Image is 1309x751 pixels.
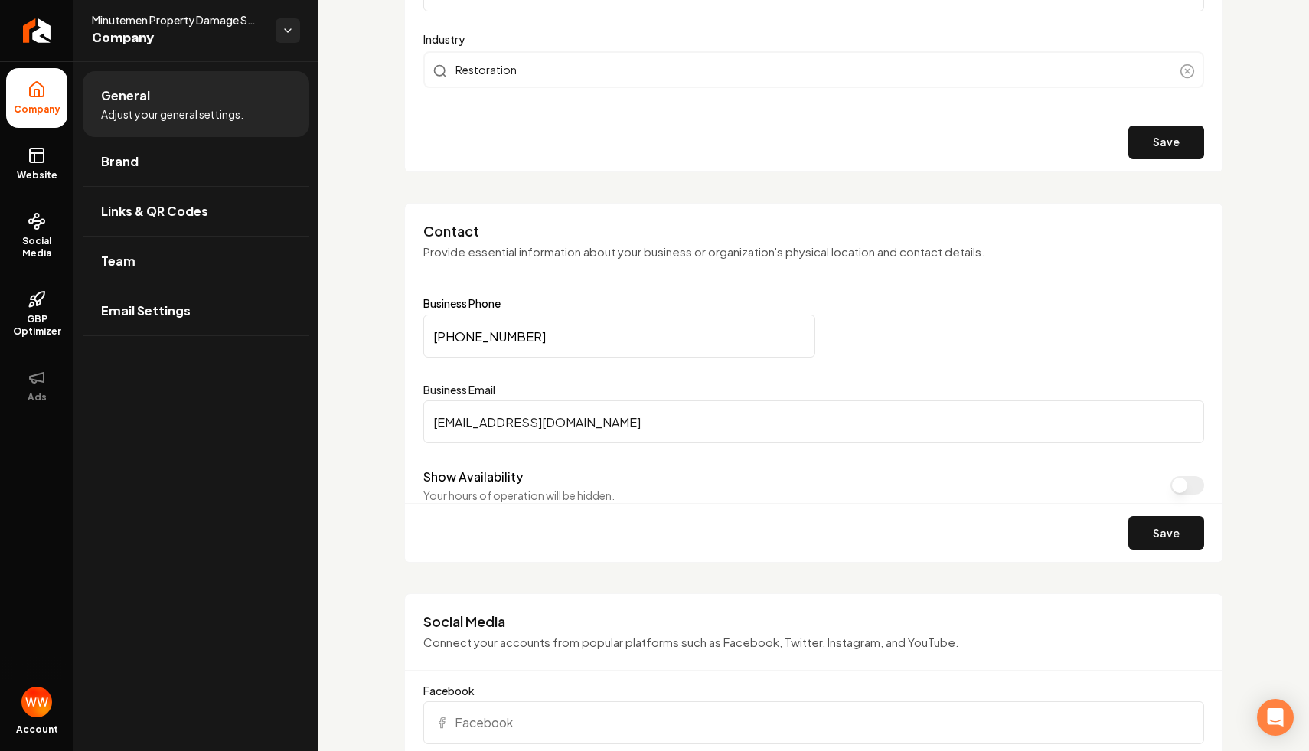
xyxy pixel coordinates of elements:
img: Will Wallace [21,687,52,717]
div: Open Intercom Messenger [1257,699,1294,736]
button: Ads [6,356,67,416]
button: Open user button [21,687,52,717]
input: Facebook [423,701,1204,744]
button: Save [1128,516,1204,550]
span: Ads [21,391,53,403]
a: Email Settings [83,286,309,335]
h3: Social Media [423,612,1204,631]
label: Show Availability [423,469,523,485]
span: Brand [101,152,139,171]
span: Account [16,723,58,736]
a: GBP Optimizer [6,278,67,350]
span: Team [101,252,135,270]
a: Brand [83,137,309,186]
label: Business Phone [423,298,1204,309]
label: Business Email [423,382,1204,397]
label: Facebook [423,683,1204,698]
span: Company [8,103,67,116]
img: Rebolt Logo [23,18,51,43]
span: Website [11,169,64,181]
p: Connect your accounts from popular platforms such as Facebook, Twitter, Instagram, and YouTube. [423,634,1204,651]
a: Website [6,134,67,194]
span: Minutemen Property Damage Service [92,12,263,28]
p: Your hours of operation will be hidden. [423,488,615,503]
span: Email Settings [101,302,191,320]
h3: Contact [423,222,1204,240]
a: Social Media [6,200,67,272]
a: Team [83,237,309,286]
span: Company [92,28,263,49]
span: General [101,87,150,105]
button: Save [1128,126,1204,159]
span: Social Media [6,235,67,260]
label: Industry [423,30,1204,48]
span: GBP Optimizer [6,313,67,338]
span: Adjust your general settings. [101,106,243,122]
p: Provide essential information about your business or organization's physical location and contact... [423,243,1204,261]
span: Links & QR Codes [101,202,208,220]
a: Links & QR Codes [83,187,309,236]
input: Business Email [423,400,1204,443]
